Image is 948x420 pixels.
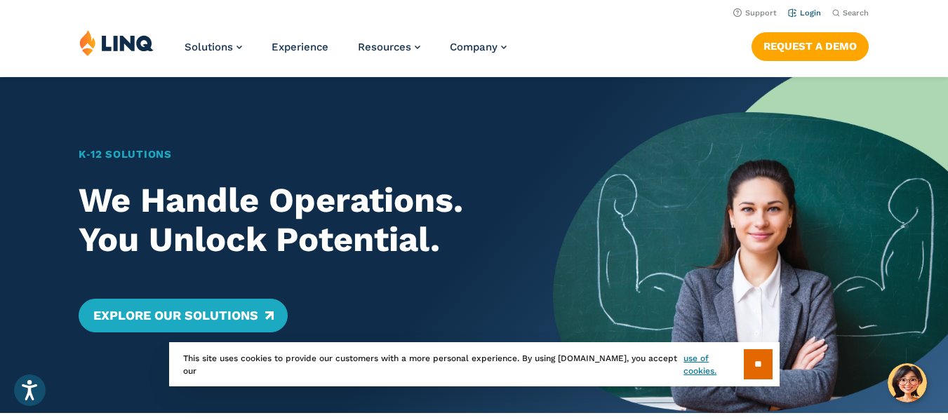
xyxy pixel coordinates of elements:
button: Open Search Bar [832,8,869,18]
a: Login [788,8,821,18]
a: Solutions [185,41,242,53]
img: LINQ | K‑12 Software [79,29,154,56]
a: Request a Demo [752,32,869,60]
a: Company [450,41,507,53]
a: Resources [358,41,420,53]
button: Hello, have a question? Let’s chat. [888,363,927,402]
nav: Button Navigation [752,29,869,60]
a: Explore Our Solutions [79,299,287,332]
h2: We Handle Operations. You Unlock Potential. [79,181,514,259]
a: use of cookies. [683,352,743,377]
a: Experience [272,41,328,53]
a: Support [733,8,777,18]
span: Search [843,8,869,18]
div: This site uses cookies to provide our customers with a more personal experience. By using [DOMAIN... [169,342,780,386]
nav: Primary Navigation [185,29,507,76]
span: Solutions [185,41,233,53]
span: Resources [358,41,411,53]
span: Company [450,41,498,53]
h1: K‑12 Solutions [79,147,514,163]
img: Home Banner [553,77,948,413]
